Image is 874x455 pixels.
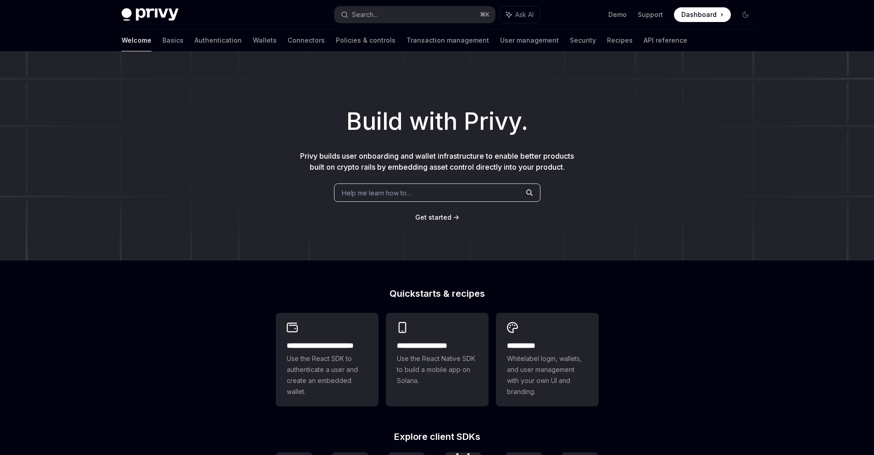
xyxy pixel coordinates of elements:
button: Search...⌘K [334,6,495,23]
a: Policies & controls [336,29,395,51]
h2: Explore client SDKs [276,432,599,441]
span: Privy builds user onboarding and wallet infrastructure to enable better products built on crypto ... [300,151,574,172]
a: Support [638,10,663,19]
a: **** *****Whitelabel login, wallets, and user management with your own UI and branding. [496,313,599,406]
span: Dashboard [681,10,717,19]
span: Whitelabel login, wallets, and user management with your own UI and branding. [507,353,588,397]
a: API reference [644,29,687,51]
a: Authentication [195,29,242,51]
a: Get started [415,213,451,222]
h1: Build with Privy. [15,104,859,139]
a: **** **** **** ***Use the React Native SDK to build a mobile app on Solana. [386,313,489,406]
a: Basics [162,29,184,51]
a: Recipes [607,29,633,51]
h2: Quickstarts & recipes [276,289,599,298]
img: dark logo [122,8,178,21]
span: Ask AI [515,10,534,19]
span: Use the React Native SDK to build a mobile app on Solana. [397,353,478,386]
span: Get started [415,213,451,221]
span: ⌘ K [480,11,490,18]
button: Ask AI [500,6,540,23]
a: Security [570,29,596,51]
a: User management [500,29,559,51]
a: Welcome [122,29,151,51]
span: Use the React SDK to authenticate a user and create an embedded wallet. [287,353,367,397]
a: Transaction management [406,29,489,51]
a: Dashboard [674,7,731,22]
a: Demo [608,10,627,19]
span: Help me learn how to… [342,188,412,198]
a: Connectors [288,29,325,51]
a: Wallets [253,29,277,51]
button: Toggle dark mode [738,7,753,22]
div: Search... [352,9,378,20]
